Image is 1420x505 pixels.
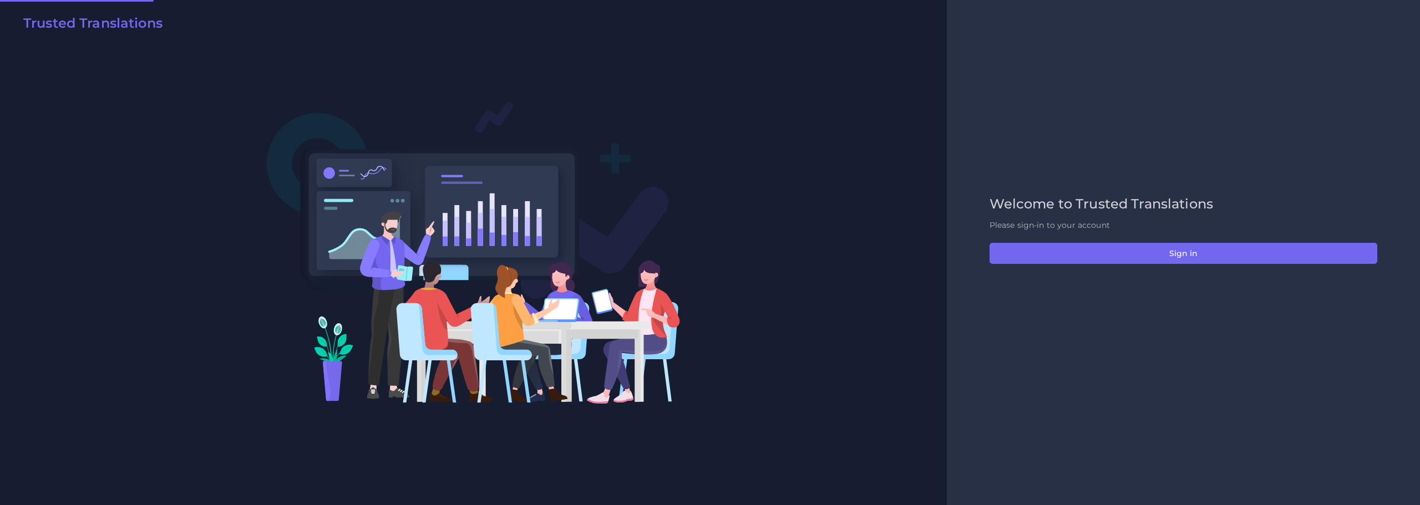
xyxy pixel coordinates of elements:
h2: Welcome to Trusted Translations [990,196,1377,212]
h2: Trusted Translations [23,16,163,32]
button: Sign in [990,243,1377,264]
img: Login V2 [266,101,681,404]
p: Please sign-in to your account [990,220,1377,231]
a: Trusted Translations [16,16,163,35]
